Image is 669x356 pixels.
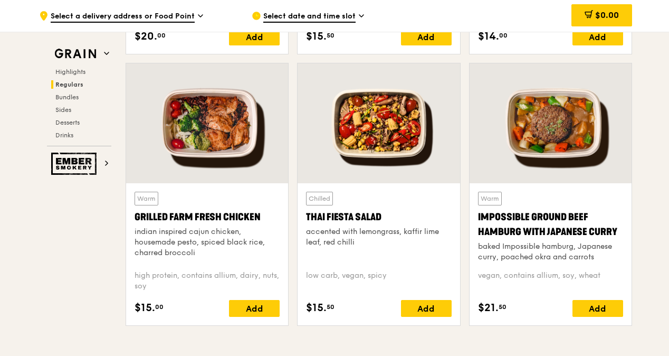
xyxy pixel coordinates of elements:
div: Add [229,300,280,317]
span: 50 [499,303,506,311]
div: Grilled Farm Fresh Chicken [135,210,280,224]
img: Ember Smokery web logo [51,153,100,175]
div: Thai Fiesta Salad [306,210,451,224]
div: accented with lemongrass, kaffir lime leaf, red chilli [306,227,451,248]
span: 50 [327,31,335,40]
img: Grain web logo [51,44,100,63]
span: 00 [157,31,166,40]
div: Add [229,29,280,45]
span: Select date and time slot [263,11,356,23]
div: Add [401,300,452,317]
span: $0.00 [595,10,619,20]
div: low carb, vegan, spicy [306,270,451,292]
div: Warm [478,192,502,205]
div: Chilled [306,192,333,205]
span: Bundles [55,93,79,101]
span: Select a delivery address or Food Point [51,11,195,23]
span: Desserts [55,119,80,126]
span: $21. [478,300,499,316]
div: Add [572,300,623,317]
span: $15. [135,300,155,316]
div: baked Impossible hamburg, Japanese curry, poached okra and carrots [478,241,623,263]
div: Add [572,29,623,45]
span: $15. [306,29,327,44]
div: Impossible Ground Beef Hamburg with Japanese Curry [478,210,623,239]
div: high protein, contains allium, dairy, nuts, soy [135,270,280,292]
div: Warm [135,192,158,205]
span: 50 [327,303,335,311]
span: Regulars [55,81,83,88]
div: Add [401,29,452,45]
span: 00 [499,31,508,40]
span: $20. [135,29,157,44]
span: Highlights [55,68,85,76]
span: $14. [478,29,499,44]
span: Sides [55,106,71,114]
div: vegan, contains allium, soy, wheat [478,270,623,292]
span: 00 [155,303,164,311]
span: Drinks [55,132,73,139]
div: indian inspired cajun chicken, housemade pesto, spiced black rice, charred broccoli [135,227,280,258]
span: $15. [306,300,327,316]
